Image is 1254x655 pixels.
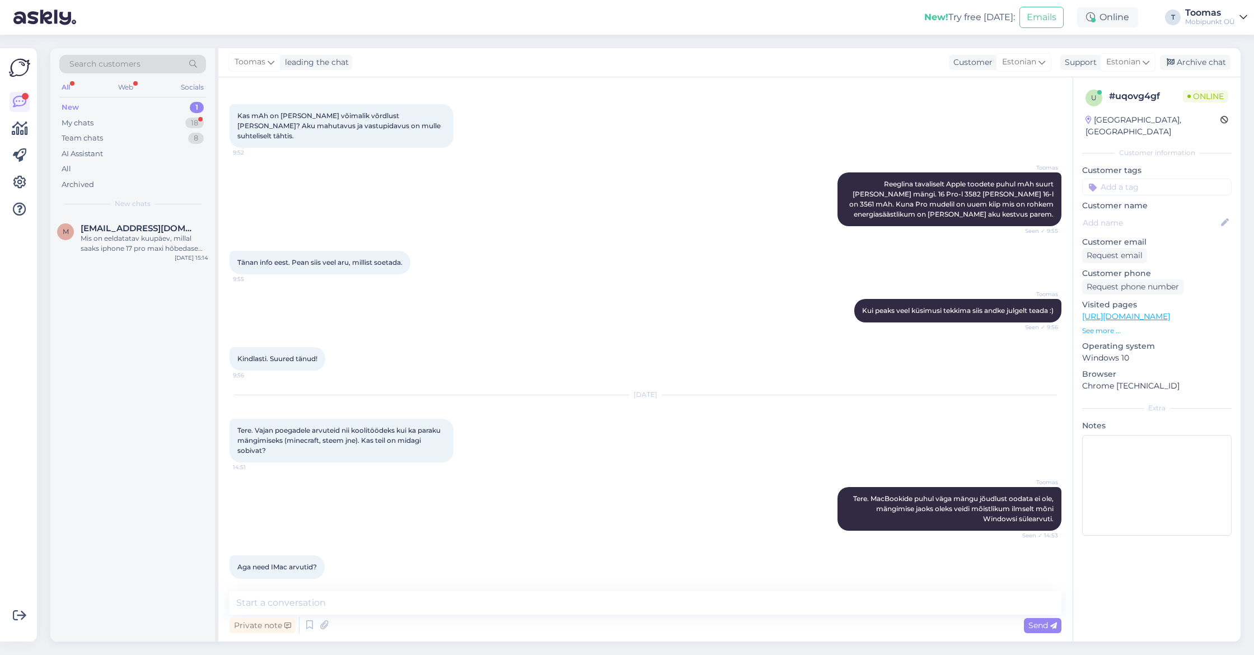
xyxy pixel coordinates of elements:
[81,223,197,233] span: marleenmets55@gmail.com
[179,80,206,95] div: Socials
[175,254,208,262] div: [DATE] 15:14
[116,80,135,95] div: Web
[62,148,103,160] div: AI Assistant
[69,58,141,70] span: Search customers
[1082,236,1232,248] p: Customer email
[853,494,1055,523] span: Tere. MacBookide puhul väga mängu jõudlust oodata ei ole, mängimise jaoks oleks veidi mõistlikum ...
[233,148,275,157] span: 9:52
[1082,279,1183,294] div: Request phone number
[1185,8,1235,17] div: Toomas
[280,57,349,68] div: leading the chat
[849,180,1055,218] span: Reeglina tavaliselt Apple toodete puhul mAh suurt [PERSON_NAME] mängi. 16 Pro-l 3582 [PERSON_NAME...
[1082,248,1147,263] div: Request email
[1082,165,1232,176] p: Customer tags
[1082,299,1232,311] p: Visited pages
[62,179,94,190] div: Archived
[862,306,1054,315] span: Kui peaks veel küsimusi tekkima siis andke julgelt teada :)
[1109,90,1183,103] div: # uqovg4gf
[1082,380,1232,392] p: Chrome [TECHNICAL_ID]
[59,80,72,95] div: All
[1016,290,1058,298] span: Toomas
[81,233,208,254] div: Mis on eeldatatav kuupäev, millal saaks iphone 17 pro maxi hõbedase 256GB kätte?
[233,371,275,380] span: 9:56
[62,163,71,175] div: All
[1028,620,1057,630] span: Send
[233,275,275,283] span: 9:55
[924,12,948,22] b: New!
[1077,7,1138,27] div: Online
[1016,531,1058,540] span: Seen ✓ 14:53
[190,102,204,113] div: 1
[233,463,275,471] span: 14:51
[237,563,317,571] span: Aga need IMac arvutid?
[1082,368,1232,380] p: Browser
[115,199,151,209] span: New chats
[1082,326,1232,336] p: See more ...
[62,133,103,144] div: Team chats
[1082,200,1232,212] p: Customer name
[9,57,30,78] img: Askly Logo
[235,56,265,68] span: Toomas
[230,390,1061,400] div: [DATE]
[1082,420,1232,432] p: Notes
[1160,55,1230,70] div: Archive chat
[233,579,275,588] span: 14:53
[237,111,442,140] span: Kas mAh on [PERSON_NAME] võimalik võrdlust [PERSON_NAME]? Aku mahutavus ja vastupidavus on mulle ...
[1082,340,1232,352] p: Operating system
[1082,268,1232,279] p: Customer phone
[1082,311,1170,321] a: [URL][DOMAIN_NAME]
[1082,403,1232,413] div: Extra
[1085,114,1220,138] div: [GEOGRAPHIC_DATA], [GEOGRAPHIC_DATA]
[1016,227,1058,235] span: Seen ✓ 9:55
[62,118,93,129] div: My chats
[1185,17,1235,26] div: Mobipunkt OÜ
[1185,8,1247,26] a: ToomasMobipunkt OÜ
[1091,93,1097,102] span: u
[924,11,1015,24] div: Try free [DATE]:
[185,118,204,129] div: 18
[1082,179,1232,195] input: Add a tag
[63,227,69,236] span: m
[1165,10,1181,25] div: T
[237,258,403,266] span: Tänan info eest. Pean siis veel aru, millist soetada.
[188,133,204,144] div: 8
[62,102,79,113] div: New
[237,354,317,363] span: Kindlasti. Suured tänud!
[1016,323,1058,331] span: Seen ✓ 9:56
[949,57,993,68] div: Customer
[1082,148,1232,158] div: Customer information
[1083,217,1219,229] input: Add name
[230,618,296,633] div: Private note
[1183,90,1228,102] span: Online
[237,426,442,455] span: Tere. Vajan poegadele arvuteid nii koolitöödeks kui ka paraku mängimiseks (minecraft, steem jne)....
[1106,56,1140,68] span: Estonian
[1082,352,1232,364] p: Windows 10
[1016,478,1058,486] span: Toomas
[1019,7,1064,28] button: Emails
[1016,163,1058,172] span: Toomas
[1060,57,1097,68] div: Support
[1002,56,1036,68] span: Estonian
